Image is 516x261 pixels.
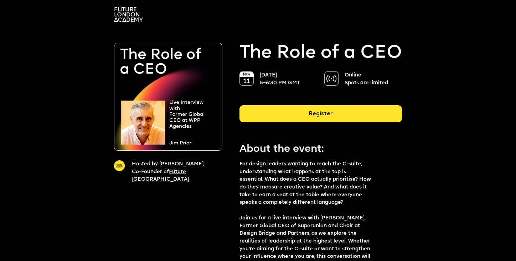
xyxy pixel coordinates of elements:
p: The Role of a CEO [239,43,402,64]
p: Online Spots are limited [345,71,396,87]
p: [DATE] 5–6:30 PM GMT [260,71,311,87]
img: A yellow circle with Future London Academy logo [114,160,125,171]
img: A logo saying in 3 lines: Future London Academy [114,7,143,22]
div: Register [239,105,402,122]
p: Hosted by [PERSON_NAME], Co-Founder of [132,160,213,183]
a: Register [239,105,402,128]
p: About the event: [239,142,386,157]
